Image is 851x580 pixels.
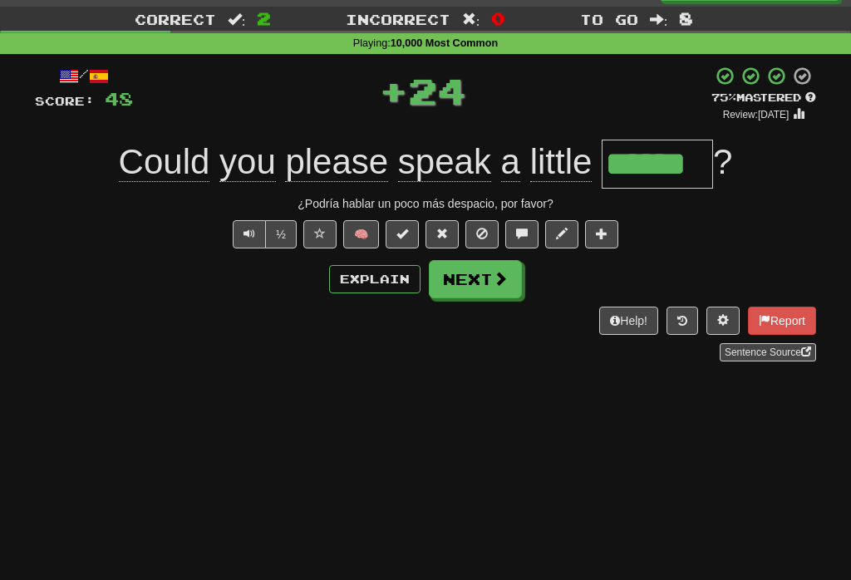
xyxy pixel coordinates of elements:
span: To go [580,11,638,27]
button: Edit sentence (alt+d) [545,220,578,248]
div: / [35,66,133,86]
span: + [379,66,408,116]
span: 48 [105,88,133,109]
button: Reset to 0% Mastered (alt+r) [425,220,459,248]
button: ½ [265,220,297,248]
button: Ignore sentence (alt+i) [465,220,499,248]
button: Explain [329,265,421,293]
div: Mastered [711,91,816,106]
span: little [530,142,593,182]
small: Review: [DATE] [723,109,790,120]
span: : [650,12,668,27]
span: 0 [491,8,505,28]
span: a [501,142,520,182]
button: 🧠 [343,220,379,248]
span: please [285,142,388,182]
span: Could [119,142,210,182]
span: : [228,12,246,27]
strong: 10,000 Most Common [391,37,498,49]
span: 2 [257,8,271,28]
span: speak [398,142,491,182]
span: Correct [135,11,216,27]
a: Sentence Source [720,343,816,361]
button: Next [429,260,522,298]
button: Round history (alt+y) [667,307,698,335]
span: 75 % [711,91,736,104]
button: Help! [599,307,658,335]
button: Add to collection (alt+a) [585,220,618,248]
span: 8 [679,8,693,28]
span: Score: [35,94,95,108]
button: Play sentence audio (ctl+space) [233,220,266,248]
button: Discuss sentence (alt+u) [505,220,539,248]
div: Text-to-speech controls [229,220,297,248]
span: ? [713,142,732,181]
span: : [462,12,480,27]
div: ¿Podría hablar un poco más despacio, por favor? [35,195,816,212]
button: Set this sentence to 100% Mastered (alt+m) [386,220,419,248]
button: Favorite sentence (alt+f) [303,220,337,248]
span: you [219,142,276,182]
span: Incorrect [346,11,450,27]
span: 24 [408,70,466,111]
button: Report [748,307,816,335]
